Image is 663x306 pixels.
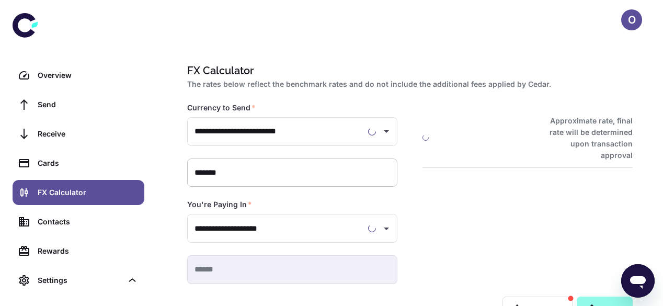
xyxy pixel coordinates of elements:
[621,264,655,298] iframe: Button to launch messaging window
[13,121,144,146] a: Receive
[187,103,256,113] label: Currency to Send
[187,199,252,210] label: You're Paying In
[379,221,394,236] button: Open
[187,63,628,78] h1: FX Calculator
[38,157,138,169] div: Cards
[38,275,122,286] div: Settings
[38,245,138,257] div: Rewards
[621,9,642,30] button: O
[38,128,138,140] div: Receive
[13,239,144,264] a: Rewards
[13,209,144,234] a: Contacts
[13,268,144,293] div: Settings
[13,180,144,205] a: FX Calculator
[538,115,633,161] h6: Approximate rate, final rate will be determined upon transaction approval
[13,92,144,117] a: Send
[13,63,144,88] a: Overview
[38,70,138,81] div: Overview
[379,124,394,139] button: Open
[38,99,138,110] div: Send
[38,187,138,198] div: FX Calculator
[13,151,144,176] a: Cards
[38,216,138,228] div: Contacts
